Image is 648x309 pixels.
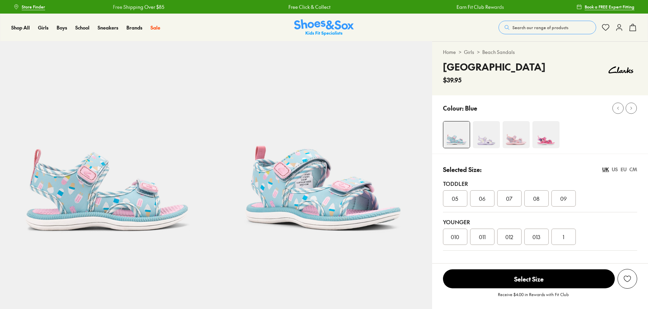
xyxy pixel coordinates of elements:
p: Receive $4.00 in Rewards with Fit Club [498,291,569,304]
img: 4-553481_1 [503,121,530,148]
div: UK [602,166,609,173]
button: Add to Wishlist [617,269,637,289]
span: 011 [479,233,486,241]
a: Shop All [11,24,30,31]
span: 05 [452,194,458,202]
div: > > [443,49,637,56]
img: 5-553488_1 [216,41,432,257]
p: Blue [465,103,477,113]
div: Unsure on sizing? We have a range of resources to help [443,262,637,269]
a: Book a FREE Expert Fitting [576,1,634,13]
img: SNS_Logo_Responsive.svg [294,19,354,36]
a: Store Finder [14,1,45,13]
span: Book a FREE Expert Fitting [585,4,634,10]
span: 012 [505,233,513,241]
div: EU [621,166,627,173]
span: 07 [506,194,512,202]
a: Earn Fit Club Rewards [452,3,500,11]
img: 4-556816_1 [532,121,560,148]
span: $39.95 [443,75,462,84]
a: Girls [464,49,474,56]
span: 010 [451,233,459,241]
a: Sale [150,24,160,31]
a: Free Click & Collect [284,3,326,11]
span: Search our range of products [512,24,568,31]
div: CM [629,166,637,173]
a: School [75,24,89,31]
img: 4-503918_1 [473,121,500,148]
img: 4-553487_1 [443,121,470,148]
a: Brands [126,24,142,31]
span: 1 [563,233,564,241]
a: Beach Sandals [482,49,515,56]
img: Vendor logo [605,60,637,80]
button: Select Size [443,269,615,289]
a: Sneakers [98,24,118,31]
a: Shoes & Sox [294,19,354,36]
a: Home [443,49,456,56]
a: Girls [38,24,48,31]
a: Boys [57,24,67,31]
p: Selected Size: [443,165,482,174]
button: Search our range of products [499,21,596,34]
p: Colour: [443,103,464,113]
div: Toddler [443,179,637,188]
div: US [612,166,618,173]
span: 06 [479,194,485,202]
span: 08 [533,194,540,202]
a: Free Shipping Over $85 [108,3,160,11]
h4: [GEOGRAPHIC_DATA] [443,60,545,74]
span: 09 [560,194,567,202]
span: Store Finder [22,4,45,10]
span: 013 [532,233,540,241]
div: Younger [443,218,637,226]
